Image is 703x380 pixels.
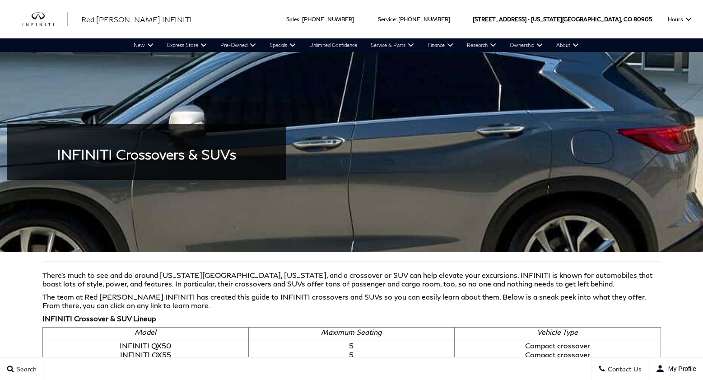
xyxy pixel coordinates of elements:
[455,350,661,359] td: Compact crossover
[20,147,273,162] h1: INFINITI Crossovers & SUVs
[42,350,248,359] td: INFINITI QX55
[248,341,454,350] td: 5
[364,38,421,52] a: Service & Parts
[378,16,396,23] span: Service
[263,38,303,52] a: Specials
[42,314,156,323] strong: INFINITI Crossover & SUV Lineup
[605,365,642,373] span: Contact Us
[473,16,652,23] a: [STREET_ADDRESS] • [US_STATE][GEOGRAPHIC_DATA], CO 80905
[135,328,156,336] em: Model
[421,38,460,52] a: Finance
[248,350,454,359] td: 5
[14,365,37,373] span: Search
[42,271,661,288] p: There’s much to see and do around [US_STATE][GEOGRAPHIC_DATA], [US_STATE], and a crossover or SUV...
[303,38,364,52] a: Unlimited Confidence
[460,38,503,52] a: Research
[396,16,397,23] span: :
[549,38,586,52] a: About
[649,357,703,380] button: user-profile-menu
[398,16,450,23] a: [PHONE_NUMBER]
[127,38,586,52] nav: Main Navigation
[665,365,696,372] span: My Profile
[23,12,68,27] img: INFINITI
[537,328,578,336] em: Vehicle Type
[286,16,299,23] span: Sales
[299,16,301,23] span: :
[214,38,263,52] a: Pre-Owned
[455,341,661,350] td: Compact crossover
[321,328,382,336] em: Maximum Seating
[23,12,68,27] a: infiniti
[81,14,192,25] a: Red [PERSON_NAME] INFINITI
[42,292,661,310] p: The team at Red [PERSON_NAME] INFINITI has created this guide to INFINITI crossovers and SUVs so ...
[302,16,354,23] a: [PHONE_NUMBER]
[160,38,214,52] a: Express Store
[127,38,160,52] a: New
[42,341,248,350] td: INFINITI QX50
[81,15,192,23] span: Red [PERSON_NAME] INFINITI
[503,38,549,52] a: Ownership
